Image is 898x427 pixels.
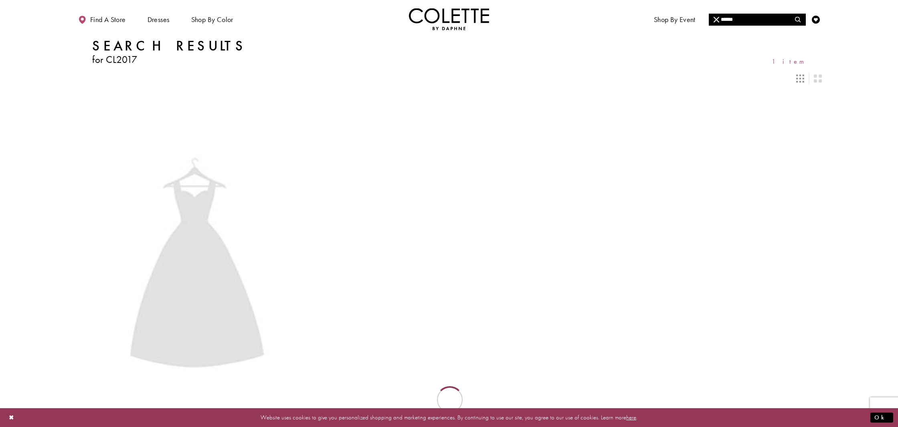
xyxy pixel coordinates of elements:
button: Submit Dialog [870,413,893,423]
button: Close Search [709,14,724,26]
h3: for CL2017 [92,54,247,65]
div: Layout Controls [71,70,827,87]
h1: Search Results [92,38,247,54]
span: 1 item [772,58,806,65]
a: Meet the designer [715,8,775,30]
a: Find a store [76,8,127,30]
button: Close Dialog [5,411,18,425]
button: Submit Search [790,14,805,26]
span: Shop by color [191,16,233,24]
span: Shop By Event [652,8,698,30]
span: Shop by color [189,8,235,30]
a: Toggle search [792,8,804,30]
span: Dresses [148,16,170,24]
input: Search [709,14,805,26]
span: Shop By Event [654,16,696,24]
a: Check Wishlist [810,8,822,30]
p: Website uses cookies to give you personalized shopping and marketing experiences. By continuing t... [58,412,840,423]
span: Switch layout to 2 columns [814,75,822,83]
span: Dresses [146,8,172,30]
a: here [626,413,636,421]
div: Search form [709,14,806,26]
img: Colette by Daphne [409,8,489,30]
span: Find a store [90,16,126,24]
a: Visit Home Page [409,8,489,30]
span: Switch layout to 3 columns [796,75,804,83]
